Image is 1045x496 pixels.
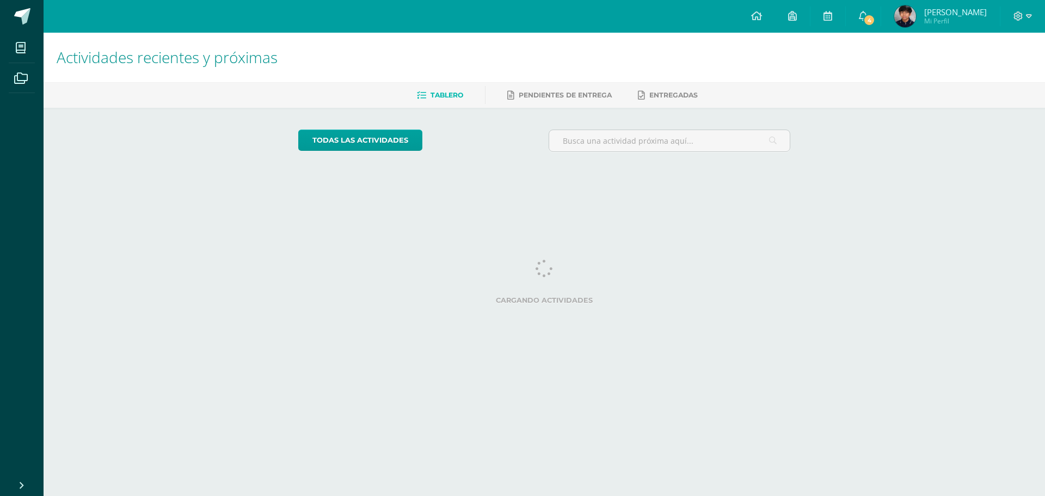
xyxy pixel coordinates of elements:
span: [PERSON_NAME] [924,7,987,17]
a: Tablero [417,87,463,104]
span: 4 [863,14,875,26]
a: Entregadas [638,87,698,104]
a: todas las Actividades [298,130,422,151]
span: Actividades recientes y próximas [57,47,278,68]
a: Pendientes de entrega [507,87,612,104]
label: Cargando actividades [298,296,791,304]
span: Tablero [431,91,463,99]
span: Entregadas [649,91,698,99]
span: Mi Perfil [924,16,987,26]
input: Busca una actividad próxima aquí... [549,130,790,151]
img: 9fd91414d7e9c7dd86d7e3aaac178aeb.png [894,5,916,27]
span: Pendientes de entrega [519,91,612,99]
